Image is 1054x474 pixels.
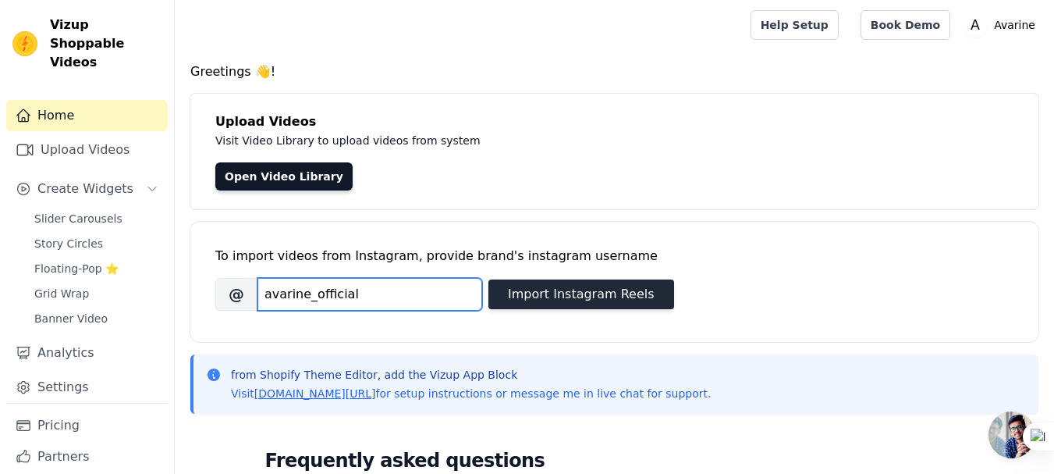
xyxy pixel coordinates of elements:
[34,236,103,251] span: Story Circles
[34,311,108,326] span: Banner Video
[971,17,980,33] text: A
[6,337,168,369] a: Analytics
[6,100,168,131] a: Home
[25,258,168,280] a: Floating-Pop ⭐
[12,31,37,56] img: Vizup
[254,387,376,400] a: [DOMAIN_NAME][URL]
[988,11,1042,39] p: Avarine
[488,280,674,309] button: Import Instagram Reels
[34,286,89,301] span: Grid Wrap
[257,278,482,311] input: username
[25,283,168,305] a: Grid Wrap
[25,308,168,330] a: Banner Video
[231,367,711,383] p: from Shopify Theme Editor, add the Vizup App Block
[6,410,168,441] a: Pricing
[34,211,122,226] span: Slider Carousels
[751,10,839,40] a: Help Setup
[190,62,1038,81] h4: Greetings 👋!
[25,208,168,230] a: Slider Carousels
[231,386,711,401] p: Visit for setup instructions or message me in live chat for support.
[34,261,119,276] span: Floating-Pop ⭐
[6,134,168,166] a: Upload Videos
[215,112,1013,131] h4: Upload Videos
[6,372,168,403] a: Settings
[861,10,950,40] a: Book Demo
[37,180,133,198] span: Create Widgets
[50,16,161,72] span: Vizup Shoppable Videos
[215,162,353,191] a: Open Video Library
[6,441,168,472] a: Partners
[215,131,914,150] p: Visit Video Library to upload videos from system
[963,11,1042,39] button: A Avarine
[25,233,168,255] a: Story Circles
[6,173,168,205] button: Create Widgets
[215,247,1013,266] div: To import videos from Instagram, provide brand's instagram username
[215,278,257,311] span: @
[988,412,1035,458] a: Open chat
